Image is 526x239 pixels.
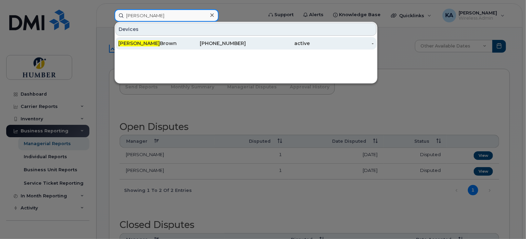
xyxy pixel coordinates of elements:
a: [PERSON_NAME]Brown[PHONE_NUMBER]active- [116,37,376,50]
span: [PERSON_NAME] [118,40,160,46]
div: Brown [118,40,182,47]
div: [PHONE_NUMBER] [182,40,246,47]
div: active [246,40,310,47]
div: Devices [116,23,376,36]
div: - [310,40,374,47]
